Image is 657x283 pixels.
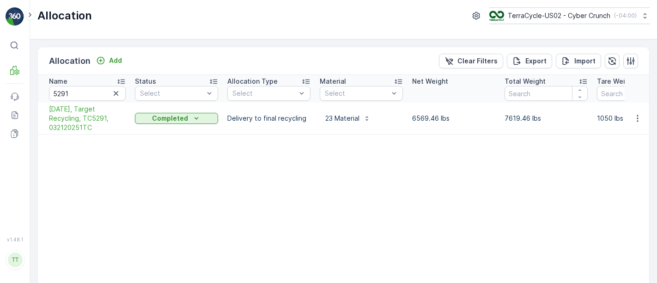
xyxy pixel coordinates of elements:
button: Export [507,54,552,68]
p: Clear Filters [457,56,498,66]
button: Completed [135,113,218,124]
span: [DATE], Target Recycling, TC5291, 032120251TC [49,105,126,132]
p: Allocation Type [227,77,278,86]
button: Import [556,54,601,68]
span: v 1.48.1 [6,237,24,242]
p: Select [140,89,204,98]
p: Allocation [37,8,92,23]
p: Total Weight [505,77,546,86]
p: Tare Weight [597,77,636,86]
button: TerraCycle-US02 - Cyber Crunch(-04:00) [489,7,650,24]
p: Export [525,56,547,66]
a: 3/26/25, Target Recycling, TC5291, 032120251TC [49,105,126,132]
p: 6569.46 lbs [412,114,495,123]
td: Delivery to final recycling [223,103,315,135]
p: TerraCycle-US02 - Cyber Crunch [508,11,610,20]
img: TC_VWL6UX0.png [489,11,504,21]
button: TT [6,244,24,276]
p: Import [574,56,596,66]
p: 23 Material [325,114,359,123]
button: 23 Material [320,111,376,126]
button: Clear Filters [439,54,503,68]
p: Status [135,77,156,86]
p: Name [49,77,67,86]
p: Select [232,89,296,98]
p: Completed [152,114,188,123]
p: 7619.46 lbs [505,114,588,123]
input: Search [505,86,588,101]
p: Material [320,77,346,86]
div: TT [8,252,23,267]
input: Search [49,86,126,101]
button: Add [92,55,126,66]
p: Net Weight [412,77,448,86]
img: logo [6,7,24,26]
p: Allocation [49,55,91,68]
p: Select [325,89,389,98]
p: ( -04:00 ) [614,12,637,19]
p: Add [109,56,122,65]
